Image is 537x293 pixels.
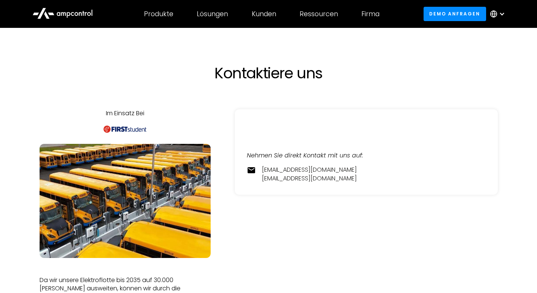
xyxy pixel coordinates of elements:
div: Lösungen [197,10,228,18]
a: [EMAIL_ADDRESS][DOMAIN_NAME] [262,174,357,183]
div: Firma [361,10,379,18]
h1: Kontaktiere uns [103,64,434,82]
div: Produkte [144,10,173,18]
div: Kunden [252,10,276,18]
a: Demo anfragen [424,7,486,21]
div: Nehmen Sie direkt Kontakt mit uns auf: [247,151,486,160]
a: [EMAIL_ADDRESS][DOMAIN_NAME] [262,166,357,174]
div: Ressourcen [300,10,338,18]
